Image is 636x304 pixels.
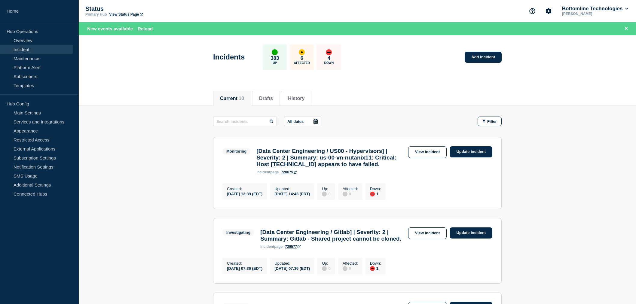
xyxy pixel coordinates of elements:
a: 720577 [285,245,301,249]
p: [PERSON_NAME] [561,12,623,16]
p: Affected [294,61,310,65]
a: 720675 [281,170,297,174]
span: Filter [487,119,497,124]
span: New events available [87,26,133,31]
span: Monitoring [222,148,250,155]
p: 383 [271,55,279,61]
p: Status [85,5,206,12]
p: Up [273,61,277,65]
p: All dates [287,119,304,124]
button: Account settings [542,5,555,17]
p: Updated : [274,187,310,191]
p: Affected : [343,261,358,266]
div: up [272,49,278,55]
div: [DATE] 13:39 (EDT) [227,191,262,196]
div: [DATE] 14:43 (EDT) [274,191,310,196]
p: Down [324,61,334,65]
button: Filter [478,117,502,126]
p: Down : [370,187,381,191]
div: disabled [322,266,327,271]
div: [DATE] 07:36 (EDT) [227,266,262,271]
p: Updated : [274,261,310,266]
a: Add incident [465,52,502,63]
p: page [256,170,279,174]
p: 6 [301,55,303,61]
p: Primary Hub [85,12,107,17]
h3: [Data Center Engineering / Gitlab] | Severity: 2 | Summary: Gitlab - Shared project cannot be clo... [260,229,405,242]
h3: [Data Center Engineering / US00 - Hypervisors] | Severity: 2 | Summary: us-00-vn-nutanix11: Criti... [256,148,405,168]
div: 0 [322,191,330,196]
input: Search incidents [213,117,277,126]
h1: Incidents [213,53,245,61]
p: page [260,245,283,249]
p: Created : [227,261,262,266]
p: Created : [227,187,262,191]
button: Support [526,5,539,17]
button: Bottomline Technologies [561,6,629,12]
p: Affected : [343,187,358,191]
button: History [288,96,304,101]
a: Update incident [450,227,492,239]
div: disabled [343,192,347,196]
div: down [326,49,332,55]
p: Down : [370,261,381,266]
div: [DATE] 07:36 (EDT) [274,266,310,271]
div: 1 [370,191,381,196]
a: View incident [408,227,447,239]
p: Up : [322,187,330,191]
div: down [370,266,375,271]
span: Investigating [222,229,254,236]
p: 4 [328,55,330,61]
button: Reload [138,26,153,31]
div: down [370,192,375,196]
div: 1 [370,266,381,271]
p: Up : [322,261,330,266]
a: View incident [408,146,447,158]
span: incident [256,170,270,174]
span: 10 [239,96,244,101]
div: affected [299,49,305,55]
div: 0 [343,191,358,196]
button: Current 10 [220,96,244,101]
span: incident [260,245,274,249]
button: All dates [284,117,321,126]
div: disabled [343,266,347,271]
div: 0 [322,266,330,271]
div: disabled [322,192,327,196]
div: 0 [343,266,358,271]
a: View Status Page [109,12,142,17]
a: Update incident [450,146,492,157]
button: Drafts [259,96,273,101]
